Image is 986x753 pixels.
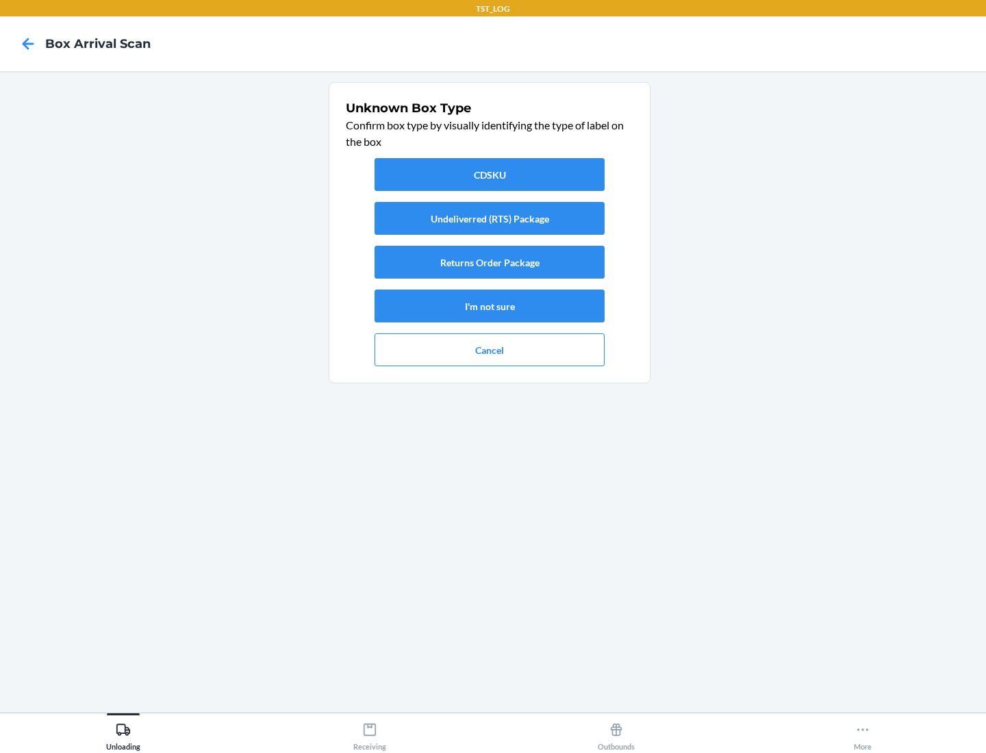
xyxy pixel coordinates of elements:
[375,290,605,322] button: I'm not sure
[346,99,633,117] h1: Unknown Box Type
[375,202,605,235] button: Undeliverred (RTS) Package
[353,717,386,751] div: Receiving
[739,713,986,751] button: More
[375,333,605,366] button: Cancel
[598,717,635,751] div: Outbounds
[45,35,151,53] h4: Box Arrival Scan
[106,717,140,751] div: Unloading
[493,713,739,751] button: Outbounds
[246,713,493,751] button: Receiving
[346,117,633,150] p: Confirm box type by visually identifying the type of label on the box
[375,246,605,279] button: Returns Order Package
[854,717,872,751] div: More
[375,158,605,191] button: CDSKU
[476,3,510,15] p: TST_LOG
